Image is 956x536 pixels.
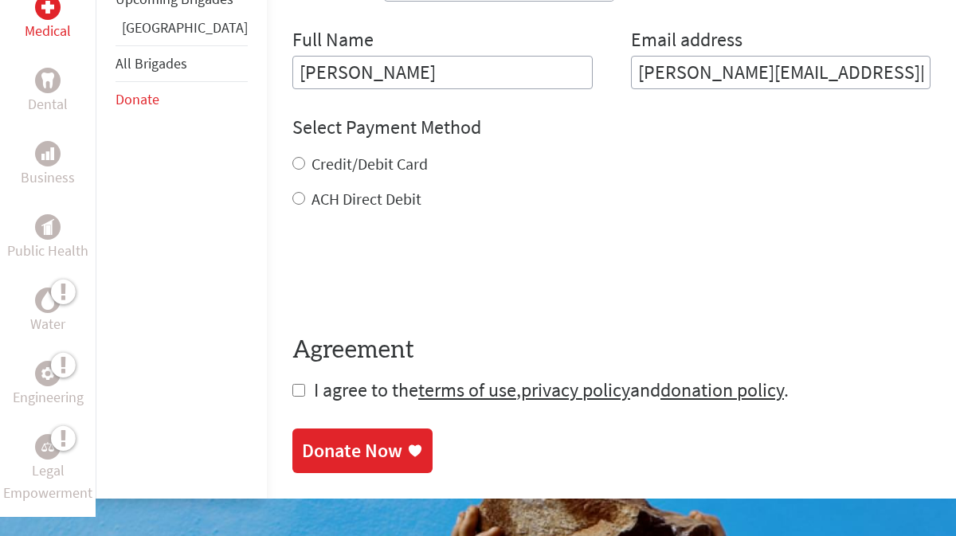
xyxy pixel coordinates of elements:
div: Dental [35,68,61,93]
div: Engineering [35,361,61,386]
img: Dental [41,73,54,88]
p: Medical [25,20,71,42]
div: Water [35,288,61,313]
input: Your Email [631,56,931,89]
li: Ghana [116,17,248,45]
p: Business [21,166,75,189]
a: [GEOGRAPHIC_DATA] [122,18,248,37]
a: Donate Now [292,428,433,473]
label: Full Name [292,27,374,56]
label: Credit/Debit Card [311,154,428,174]
a: terms of use [418,378,516,402]
img: Legal Empowerment [41,442,54,452]
a: Donate [116,90,159,108]
img: Public Health [41,219,54,235]
label: Email address [631,27,742,56]
img: Medical [41,1,54,14]
p: Engineering [13,386,84,409]
h4: Agreement [292,336,931,365]
div: Public Health [35,214,61,240]
a: privacy policy [521,378,630,402]
a: All Brigades [116,54,187,72]
div: Legal Empowerment [35,434,61,460]
a: donation policy [660,378,784,402]
h4: Select Payment Method [292,115,931,140]
input: Enter Full Name [292,56,593,89]
p: Legal Empowerment [3,460,92,504]
a: Public HealthPublic Health [7,214,88,262]
img: Business [41,147,54,160]
li: Donate [116,82,248,117]
div: Donate Now [302,438,402,464]
a: BusinessBusiness [21,141,75,189]
div: Business [35,141,61,166]
p: Water [30,313,65,335]
a: DentalDental [28,68,68,115]
iframe: reCAPTCHA [292,242,535,304]
p: Public Health [7,240,88,262]
a: Legal EmpowermentLegal Empowerment [3,434,92,504]
img: Water [41,291,54,310]
img: Engineering [41,367,54,380]
a: WaterWater [30,288,65,335]
a: EngineeringEngineering [13,361,84,409]
label: ACH Direct Debit [311,189,421,209]
span: I agree to the , and . [314,378,789,402]
li: All Brigades [116,45,248,82]
p: Dental [28,93,68,115]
